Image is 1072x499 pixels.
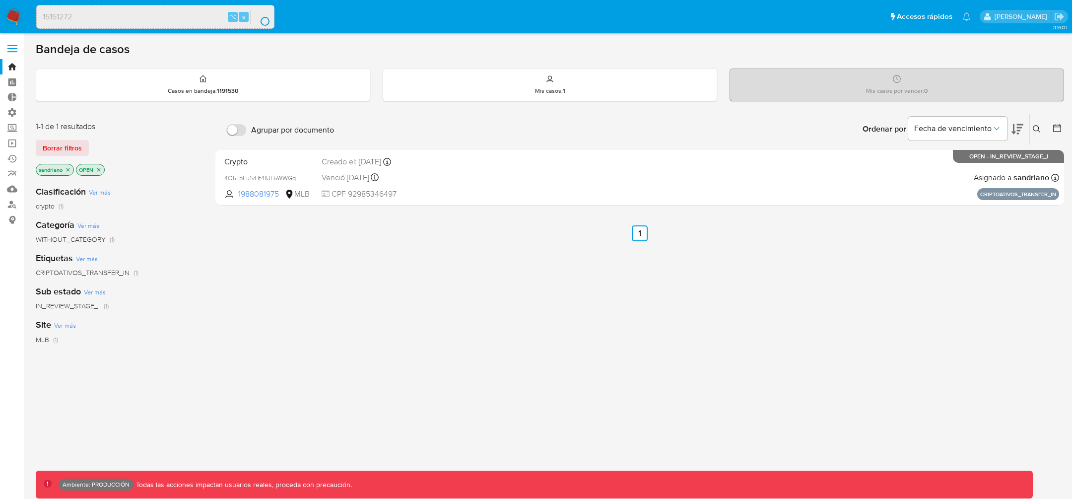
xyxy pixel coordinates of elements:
[1054,11,1065,22] a: Salir
[37,10,274,23] input: Buscar usuario o caso...
[134,480,352,490] p: Todas las acciones impactan usuarios reales, proceda con precaución.
[242,12,245,21] span: s
[229,12,237,21] span: ⌥
[995,12,1051,21] p: stella.andriano@mercadolibre.com
[250,10,270,24] button: search-icon
[897,11,952,22] span: Accesos rápidos
[63,483,130,487] p: Ambiente: PRODUCCIÓN
[962,12,971,21] a: Notificaciones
